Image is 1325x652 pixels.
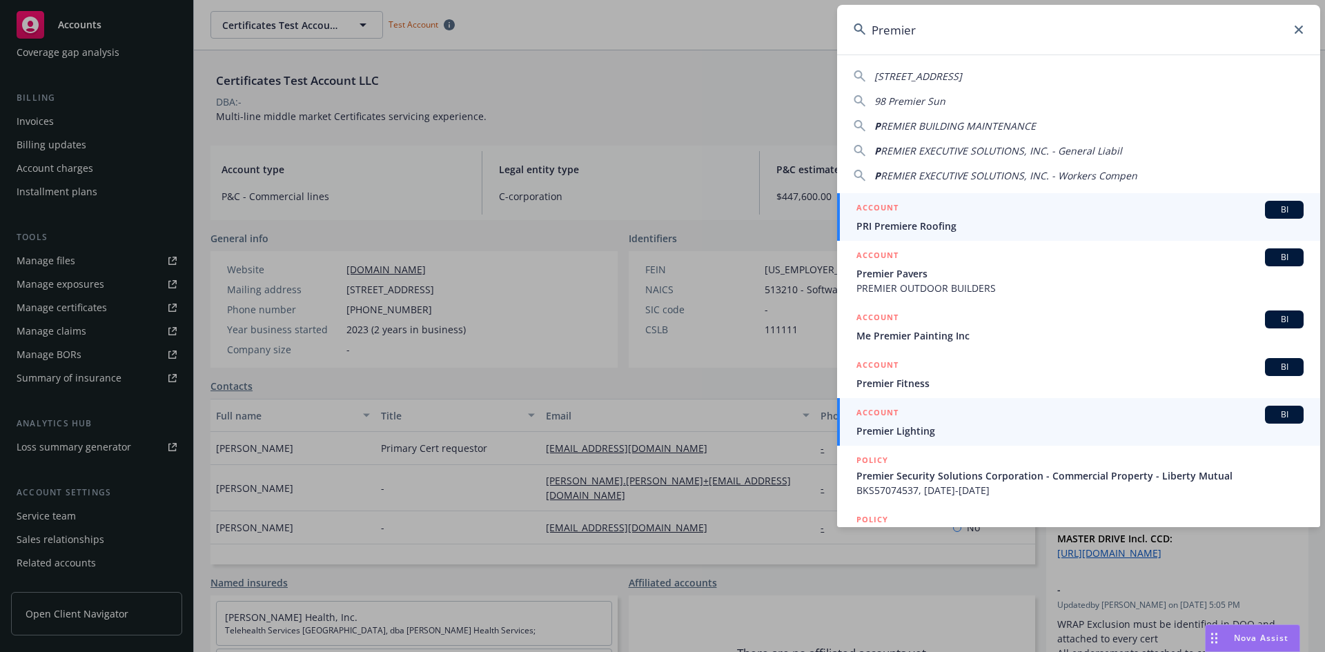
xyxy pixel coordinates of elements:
[1270,204,1298,216] span: BI
[856,424,1304,438] span: Premier Lighting
[856,248,899,265] h5: ACCOUNT
[837,193,1320,241] a: ACCOUNTBIPRI Premiere Roofing
[837,398,1320,446] a: ACCOUNTBIPremier Lighting
[881,169,1137,182] span: REMIER EXECUTIVE SOLUTIONS, INC. - Workers Compen
[874,169,881,182] span: P
[856,219,1304,233] span: PRI Premiere Roofing
[874,119,881,132] span: P
[837,241,1320,303] a: ACCOUNTBIPremier PaversPREMIER OUTDOOR BUILDERS
[874,95,945,108] span: 98 Premier Sun
[856,406,899,422] h5: ACCOUNT
[856,483,1304,497] span: BKS57074537, [DATE]-[DATE]
[856,453,888,467] h5: POLICY
[837,446,1320,505] a: POLICYPremier Security Solutions Corporation - Commercial Property - Liberty MutualBKS57074537, [...
[1206,625,1223,651] div: Drag to move
[856,513,888,526] h5: POLICY
[1270,361,1298,373] span: BI
[1205,624,1300,652] button: Nova Assist
[1234,632,1288,644] span: Nova Assist
[1270,251,1298,264] span: BI
[856,201,899,217] h5: ACCOUNT
[874,144,881,157] span: P
[856,281,1304,295] span: PREMIER OUTDOOR BUILDERS
[1270,408,1298,421] span: BI
[881,119,1036,132] span: REMIER BUILDING MAINTENANCE
[856,328,1304,343] span: Me Premier Painting Inc
[856,310,899,327] h5: ACCOUNT
[856,376,1304,391] span: Premier Fitness
[837,303,1320,350] a: ACCOUNTBIMe Premier Painting Inc
[1270,313,1298,326] span: BI
[874,70,962,83] span: [STREET_ADDRESS]
[837,505,1320,564] a: POLICY
[837,5,1320,55] input: Search...
[837,350,1320,398] a: ACCOUNTBIPremier Fitness
[881,144,1122,157] span: REMIER EXECUTIVE SOLUTIONS, INC. - General Liabil
[856,358,899,375] h5: ACCOUNT
[856,468,1304,483] span: Premier Security Solutions Corporation - Commercial Property - Liberty Mutual
[856,266,1304,281] span: Premier Pavers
